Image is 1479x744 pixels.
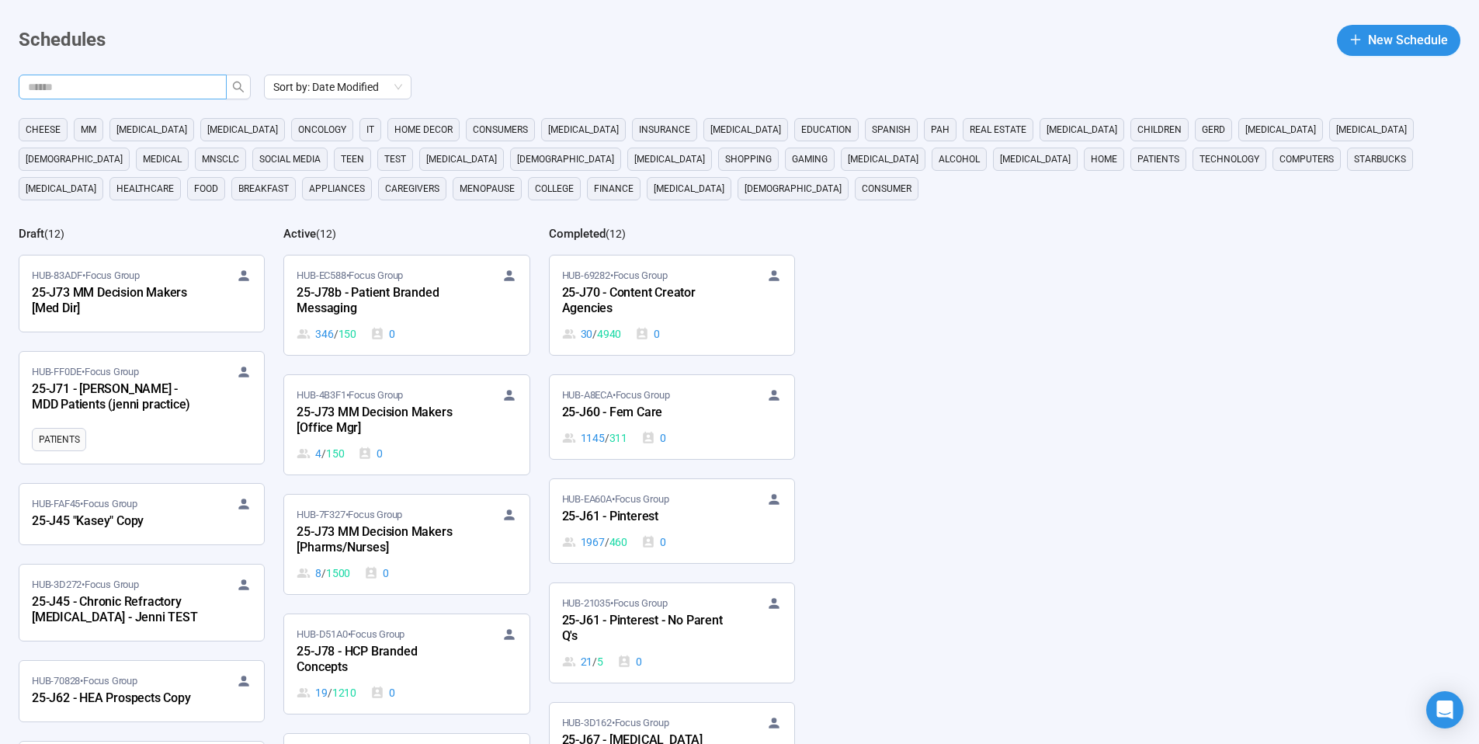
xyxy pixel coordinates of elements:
span: [DEMOGRAPHIC_DATA] [26,151,123,167]
span: HUB-FAF45 • Focus Group [32,496,137,512]
span: [MEDICAL_DATA] [634,151,705,167]
span: [MEDICAL_DATA] [848,151,918,167]
span: Teen [341,151,364,167]
span: Test [384,151,406,167]
div: 25-J73 MM Decision Makers [Pharms/Nurses] [297,523,467,558]
span: finance [594,181,634,196]
span: 4940 [597,325,621,342]
span: [MEDICAL_DATA] [654,181,724,196]
div: 25-J61 - Pinterest - No Parent Q's [562,611,733,647]
span: college [535,181,574,196]
span: [MEDICAL_DATA] [116,122,187,137]
span: real estate [970,122,1026,137]
span: healthcare [116,181,174,196]
span: [DEMOGRAPHIC_DATA] [517,151,614,167]
span: HUB-69282 • Focus Group [562,268,668,283]
span: / [334,325,339,342]
span: ( 12 ) [44,228,64,240]
span: Sort by: Date Modified [273,75,402,99]
div: 1145 [562,429,627,447]
span: shopping [725,151,772,167]
h1: Schedules [19,26,106,55]
span: Patients [1137,151,1179,167]
span: ( 12 ) [316,228,336,240]
span: / [592,653,597,670]
span: Spanish [872,122,911,137]
span: [MEDICAL_DATA] [426,151,497,167]
span: [MEDICAL_DATA] [710,122,781,137]
span: HUB-83ADF • Focus Group [32,268,140,283]
div: 25-J45 "Kasey" Copy [32,512,203,532]
span: / [605,534,609,551]
h2: Active [283,227,316,241]
span: ( 12 ) [606,228,626,240]
span: Food [194,181,218,196]
span: caregivers [385,181,439,196]
div: 25-J73 MM Decision Makers [Office Mgr] [297,403,467,439]
a: HUB-EA60A•Focus Group25-J61 - Pinterest1967 / 4600 [550,479,794,563]
a: HUB-EC588•Focus Group25-J78b - Patient Branded Messaging346 / 1500 [284,256,529,355]
a: HUB-4B3F1•Focus Group25-J73 MM Decision Makers [Office Mgr]4 / 1500 [284,375,529,475]
div: 0 [358,445,383,462]
span: technology [1200,151,1259,167]
button: plusNew Schedule [1337,25,1460,56]
span: / [592,325,597,342]
span: / [328,684,332,701]
span: HUB-70828 • Focus Group [32,673,137,689]
span: HUB-EA60A • Focus Group [562,492,669,507]
span: appliances [309,181,365,196]
span: HUB-A8ECA • Focus Group [562,388,670,403]
span: HUB-D51A0 • Focus Group [297,627,404,642]
div: 25-J78b - Patient Branded Messaging [297,283,467,319]
span: breakfast [238,181,289,196]
span: Patients [39,432,79,447]
span: 1500 [326,565,350,582]
a: HUB-A8ECA•Focus Group25-J60 - Fem Care1145 / 3110 [550,375,794,459]
span: [MEDICAL_DATA] [1336,122,1407,137]
span: 311 [609,429,627,447]
span: 150 [326,445,344,462]
div: 0 [617,653,642,670]
span: plus [1349,33,1362,46]
span: consumer [862,181,911,196]
span: consumers [473,122,528,137]
span: menopause [460,181,515,196]
span: PAH [931,122,950,137]
span: New Schedule [1368,30,1448,50]
div: 0 [641,534,666,551]
span: search [232,81,245,93]
div: 25-J73 MM Decision Makers [Med Dir] [32,283,203,319]
a: HUB-3D272•Focus Group25-J45 - Chronic Refractory [MEDICAL_DATA] - Jenni TEST [19,565,264,641]
span: children [1137,122,1182,137]
div: 30 [562,325,622,342]
span: [MEDICAL_DATA] [26,181,96,196]
div: 0 [370,684,395,701]
div: 0 [635,325,660,342]
span: mnsclc [202,151,239,167]
div: 4 [297,445,344,462]
span: HUB-4B3F1 • Focus Group [297,388,403,403]
span: gaming [792,151,828,167]
span: HUB-3D162 • Focus Group [562,715,669,731]
div: 0 [364,565,389,582]
span: HUB-FF0DE • Focus Group [32,364,139,380]
a: HUB-69282•Focus Group25-J70 - Content Creator Agencies30 / 49400 [550,256,794,355]
span: education [801,122,852,137]
div: 25-J45 - Chronic Refractory [MEDICAL_DATA] - Jenni TEST [32,593,203,628]
span: starbucks [1354,151,1406,167]
span: oncology [298,122,346,137]
h2: Draft [19,227,44,241]
div: 1967 [562,534,627,551]
span: MM [81,122,96,137]
a: HUB-FAF45•Focus Group25-J45 "Kasey" Copy [19,484,264,544]
button: search [226,75,251,99]
a: HUB-21035•Focus Group25-J61 - Pinterest - No Parent Q's21 / 50 [550,583,794,683]
span: 150 [339,325,356,342]
span: 1210 [332,684,356,701]
div: 19 [297,684,356,701]
div: 25-J62 - HEA Prospects Copy [32,689,203,709]
a: HUB-FF0DE•Focus Group25-J71 - [PERSON_NAME] - MDD Patients (jenni practice)Patients [19,352,264,464]
div: 21 [562,653,603,670]
span: GERD [1202,122,1225,137]
span: HUB-21035 • Focus Group [562,596,668,611]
